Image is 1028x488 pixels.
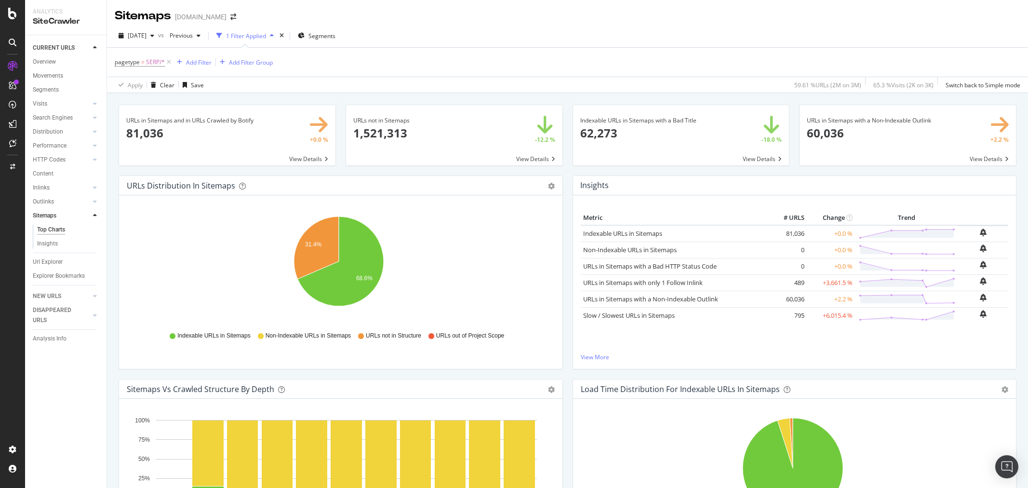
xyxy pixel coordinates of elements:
[583,311,675,320] a: Slow / Slowest URLs in Sitemaps
[33,57,56,67] div: Overview
[33,305,90,325] a: DISAPPEARED URLS
[115,58,140,66] span: pagetype
[33,85,100,95] a: Segments
[580,179,609,192] h4: Insights
[216,56,273,68] button: Add Filter Group
[33,334,100,344] a: Analysis Info
[33,257,63,267] div: Url Explorer
[33,211,90,221] a: Sitemaps
[583,262,717,271] a: URLs in Sitemaps with a Bad HTTP Status Code
[583,278,703,287] a: URLs in Sitemaps with only 1 Follow Inlink
[175,12,227,22] div: [DOMAIN_NAME]
[141,58,145,66] span: =
[226,32,266,40] div: 1 Filter Applied
[33,271,85,281] div: Explorer Bookmarks
[33,43,75,53] div: CURRENT URLS
[230,14,236,20] div: arrow-right-arrow-left
[177,332,250,340] span: Indexable URLs in Sitemaps
[33,141,67,151] div: Performance
[768,211,807,225] th: # URLS
[213,28,278,43] button: 1 Filter Applied
[946,81,1020,89] div: Switch back to Simple mode
[146,55,165,69] span: SERP/*
[179,77,204,93] button: Save
[33,99,47,109] div: Visits
[37,239,100,249] a: Insights
[37,239,58,249] div: Insights
[807,225,855,242] td: +0.0 %
[583,245,677,254] a: Non-Indexable URLs in Sitemaps
[127,211,550,323] svg: A chart.
[33,85,59,95] div: Segments
[980,277,987,285] div: bell-plus
[33,169,100,179] a: Content
[33,113,90,123] a: Search Engines
[33,183,90,193] a: Inlinks
[33,127,63,137] div: Distribution
[33,57,100,67] a: Overview
[135,417,150,424] text: 100%
[33,291,61,301] div: NEW URLS
[548,183,555,190] div: gear
[138,436,150,443] text: 75%
[33,113,73,123] div: Search Engines
[128,31,147,40] span: 2025 Sep. 26th
[37,225,100,235] a: Top Charts
[33,257,100,267] a: Url Explorer
[33,155,90,165] a: HTTP Codes
[980,294,987,301] div: bell-plus
[794,81,861,89] div: 59.61 % URLs ( 2M on 3M )
[356,275,373,282] text: 68.6%
[33,197,54,207] div: Outlinks
[581,353,1009,361] a: View More
[366,332,421,340] span: URLs not in Structure
[581,384,780,394] div: Load Time Distribution for Indexable URLs in Sitemaps
[942,77,1020,93] button: Switch back to Simple mode
[33,99,90,109] a: Visits
[308,32,335,40] span: Segments
[583,229,662,238] a: Indexable URLs in Sitemaps
[768,291,807,307] td: 60,036
[768,242,807,258] td: 0
[115,8,171,24] div: Sitemaps
[33,169,53,179] div: Content
[138,456,150,462] text: 50%
[33,271,100,281] a: Explorer Bookmarks
[980,229,987,236] div: bell-plus
[980,244,987,252] div: bell-plus
[166,31,193,40] span: Previous
[807,211,855,225] th: Change
[294,28,339,43] button: Segments
[807,258,855,274] td: +0.0 %
[127,181,235,190] div: URLs Distribution in Sitemaps
[855,211,958,225] th: Trend
[768,225,807,242] td: 81,036
[33,141,90,151] a: Performance
[33,183,50,193] div: Inlinks
[33,43,90,53] a: CURRENT URLS
[995,455,1018,478] div: Open Intercom Messenger
[873,81,934,89] div: 65.3 % Visits ( 2K on 3K )
[115,77,143,93] button: Apply
[128,81,143,89] div: Apply
[305,242,321,248] text: 31.4%
[768,258,807,274] td: 0
[33,211,56,221] div: Sitemaps
[173,56,212,68] button: Add Filter
[37,225,65,235] div: Top Charts
[436,332,504,340] span: URLs out of Project Scope
[807,307,855,324] td: +6,015.4 %
[115,28,158,43] button: [DATE]
[33,127,90,137] a: Distribution
[138,475,150,482] text: 25%
[266,332,351,340] span: Non-Indexable URLs in Sitemaps
[768,307,807,324] td: 795
[158,31,166,39] span: vs
[1001,386,1008,393] div: gear
[980,310,987,318] div: bell-plus
[147,77,174,93] button: Clear
[33,155,66,165] div: HTTP Codes
[33,71,100,81] a: Movements
[160,81,174,89] div: Clear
